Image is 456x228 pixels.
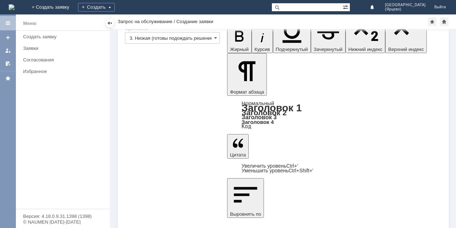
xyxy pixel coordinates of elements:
[23,34,105,39] div: Создать заявку
[288,168,313,173] span: Ctrl+Shift+'
[273,12,311,53] button: Подчеркнутый
[20,43,108,54] a: Заявки
[428,17,437,26] div: Добавить в избранное
[227,164,442,173] div: Цитата
[242,102,302,113] a: Заголовок 1
[385,9,427,53] button: Верхний индекс
[125,26,218,31] div: Срочность
[23,46,105,51] div: Заявки
[242,114,277,120] a: Заголовок 3
[227,178,264,218] button: Выровнять по
[105,19,114,27] div: Скрыть меню
[2,32,14,43] a: Создать заявку
[230,211,261,217] span: Выровнять по
[227,26,252,53] button: Жирный
[242,108,287,117] a: Заголовок 2
[227,53,267,96] button: Формат абзаца
[311,16,346,53] button: Зачеркнутый
[227,134,249,159] button: Цитата
[230,47,249,52] span: Жирный
[286,163,298,169] span: Ctrl+'
[20,54,108,65] a: Согласования
[242,123,251,130] a: Код
[2,58,14,69] a: Мои согласования
[2,45,14,56] a: Мои заявки
[9,4,14,10] img: logo
[230,152,246,158] span: Цитата
[78,3,115,12] div: Создать
[385,7,426,12] span: (Ярцево)
[348,47,383,52] span: Нижний индекс
[242,119,274,125] a: Заголовок 4
[255,47,270,52] span: Курсив
[314,47,343,52] span: Зачеркнутый
[23,19,36,28] div: Меню
[227,101,442,129] div: Формат абзаца
[20,31,108,42] a: Создать заявку
[252,29,273,53] button: Курсив
[23,214,103,219] div: Версия: 4.18.0.9.31.1398 (1398)
[343,3,350,10] span: Расширенный поиск
[242,168,313,173] a: Decrease
[276,47,308,52] span: Подчеркнутый
[242,100,274,106] a: Нормальный
[23,57,105,63] div: Согласования
[346,10,386,53] button: Нижний индекс
[118,19,213,24] div: Запрос на обслуживание / Создание заявки
[385,3,426,7] span: [GEOGRAPHIC_DATA]
[230,89,264,95] span: Формат абзаца
[23,69,97,74] div: Избранное
[440,17,448,26] div: Сделать домашней страницей
[9,4,14,10] a: Перейти на домашнюю страницу
[242,163,298,169] a: Increase
[388,47,424,52] span: Верхний индекс
[23,220,103,224] div: © NAUMEN [DATE]-[DATE]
